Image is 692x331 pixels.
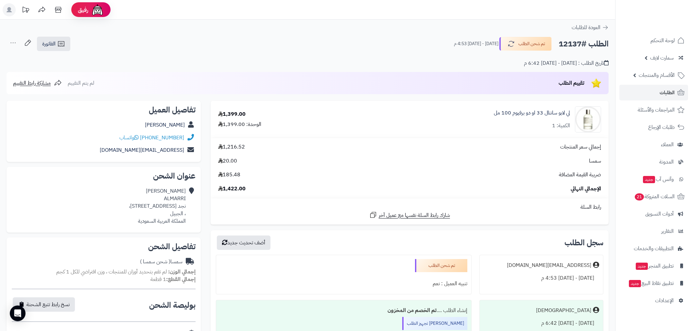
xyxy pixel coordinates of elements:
div: [DEMOGRAPHIC_DATA] [536,307,591,314]
h2: الطلب #12137 [559,37,609,51]
button: نسخ رابط تتبع الشحنة [13,297,75,312]
small: 1 قطعة [150,275,196,283]
a: واتساب [119,134,139,142]
span: لم يتم التقييم [68,79,94,87]
span: ( شحن سمسا ) [140,258,170,266]
b: تم الخصم من المخزون [388,306,437,314]
div: تم شحن الطلب [415,259,467,272]
div: [EMAIL_ADDRESS][DOMAIN_NAME] [507,262,591,269]
a: تطبيق المتجرجديد [619,258,688,274]
span: سمارت لايف [650,53,674,62]
a: العملاء [619,137,688,152]
div: [PERSON_NAME] ALMARRI نجد [STREET_ADDRESS]، ، الجبيل المملكة العربية السعودية [129,187,186,225]
span: ضريبة القيمة المضافة [559,171,601,179]
a: التقارير [619,223,688,239]
a: وآتس آبجديد [619,171,688,187]
span: المدونة [659,157,674,166]
a: أدوات التسويق [619,206,688,222]
span: الأقسام والمنتجات [639,71,675,80]
span: أدوات التسويق [645,209,674,218]
span: لوحة التحكم [650,36,675,45]
a: الإعدادات [619,293,688,308]
div: رابط السلة [213,203,606,211]
span: الفاتورة [42,40,56,48]
div: [PERSON_NAME] تجهيز الطلب [402,317,467,330]
span: سمسا [589,157,601,165]
span: رفيق [78,6,88,14]
a: المراجعات والأسئلة [619,102,688,118]
div: 1,399.00 [218,111,246,118]
a: المدونة [619,154,688,170]
a: [EMAIL_ADDRESS][DOMAIN_NAME] [100,146,184,154]
span: العودة للطلبات [572,24,600,31]
a: تحديثات المنصة [17,3,34,18]
span: التقارير [661,227,674,236]
div: [DATE] - [DATE] 4:53 م [484,272,599,285]
span: الطلبات [660,88,675,97]
a: السلات المتروكة21 [619,189,688,204]
span: تطبيق نقاط البيع [628,279,674,288]
a: تطبيق نقاط البيعجديد [619,275,688,291]
a: [PERSON_NAME] [145,121,185,129]
a: لوحة التحكم [619,33,688,48]
span: 1,422.00 [218,185,246,193]
span: الإعدادات [655,296,674,305]
span: نسخ رابط تتبع الشحنة [26,301,70,308]
span: جديد [636,263,648,270]
a: لي لابو سانتال 33 او دو برفيوم 100 مل [494,109,570,117]
strong: إجمالي القطع: [166,275,196,283]
span: الإجمالي النهائي [571,185,601,193]
a: العودة للطلبات [572,24,609,31]
div: الوحدة: 1,399.00 [218,121,261,128]
span: تطبيق المتجر [635,261,674,270]
span: إجمالي سعر المنتجات [560,143,601,151]
span: التطبيقات والخدمات [634,244,674,253]
span: وآتس آب [642,175,674,184]
span: جديد [643,176,655,183]
span: 21 [635,193,644,200]
span: شارك رابط السلة نفسها مع عميل آخر [379,212,450,219]
strong: إجمالي الوزن: [168,268,196,276]
div: [DATE] - [DATE] 6:42 م [484,317,599,330]
h2: عنوان الشحن [12,172,196,180]
img: 1656697823-539f4332-6964-41d6-beb2-2781841cba80.bf1976f269c4805fd030a5cf195c6e9f-90x90.jpeg [575,106,601,132]
span: المراجعات والأسئلة [638,105,675,114]
a: شارك رابط السلة نفسها مع عميل آخر [369,211,450,219]
img: logo-2.png [648,18,686,32]
span: 1,216.52 [218,143,245,151]
a: طلبات الإرجاع [619,119,688,135]
a: الفاتورة [37,37,70,51]
h2: تفاصيل الشحن [12,243,196,251]
span: جديد [629,280,641,287]
h2: تفاصيل العميل [12,106,196,114]
span: مشاركة رابط التقييم [13,79,51,87]
span: 20.00 [218,157,237,165]
span: لم تقم بتحديد أوزان للمنتجات ، وزن افتراضي للكل 1 كجم [56,268,167,276]
span: تقييم الطلب [559,79,584,87]
span: طلبات الإرجاع [648,123,675,132]
img: ai-face.png [91,3,104,16]
button: أضف تحديث جديد [217,235,270,250]
div: تنبيه العميل : نعم [220,277,467,290]
span: 185.48 [218,171,240,179]
div: سمسا [140,258,182,266]
a: مشاركة رابط التقييم [13,79,62,87]
h3: سجل الطلب [564,239,603,247]
div: إنشاء الطلب .... [220,304,467,317]
a: الطلبات [619,85,688,100]
small: [DATE] - [DATE] 4:53 م [454,41,498,47]
a: التطبيقات والخدمات [619,241,688,256]
div: الكمية: 1 [552,122,570,130]
div: تاريخ الطلب : [DATE] - [DATE] 6:42 م [524,60,609,67]
button: تم شحن الطلب [499,37,552,51]
div: Open Intercom Messenger [10,305,26,321]
span: العملاء [661,140,674,149]
a: [PHONE_NUMBER] [140,134,184,142]
span: السلات المتروكة [634,192,675,201]
h2: بوليصة الشحن [149,301,196,309]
